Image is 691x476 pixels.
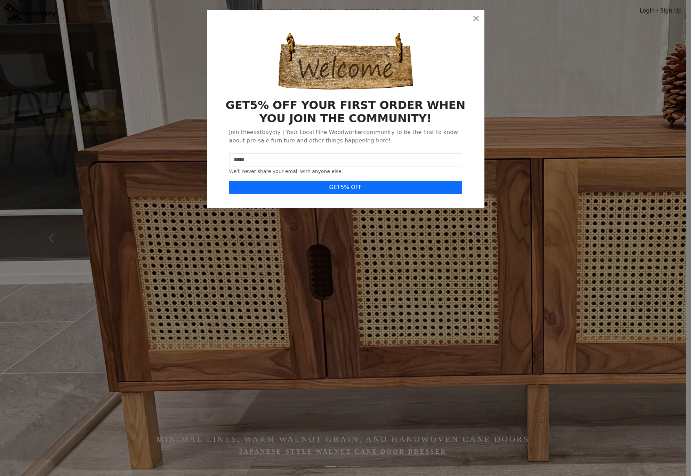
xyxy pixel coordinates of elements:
[229,181,462,194] button: GET5% OFF
[276,33,415,90] img: Welcome
[229,128,462,145] p: Join the eastbaydiy | Your Local Fine Woodworker community to be the first to know about pre-sale...
[229,168,462,175] div: We'll never share your email with anyone else.
[226,99,466,125] b: GET 5 % OFF YOUR FIRST ORDER WHEN YOU JOIN THE COMMUNITY!
[471,13,482,24] button: Close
